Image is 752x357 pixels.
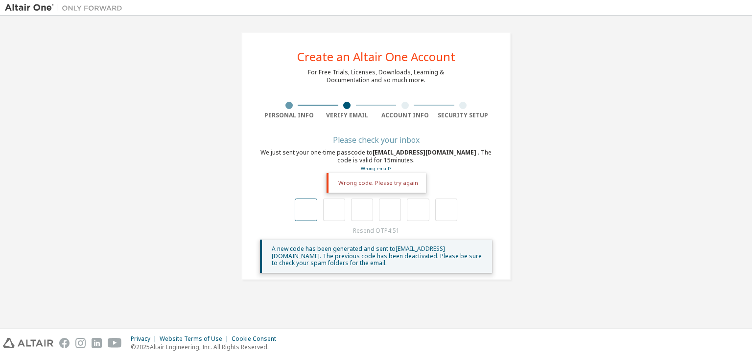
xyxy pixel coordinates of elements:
[260,112,318,119] div: Personal Info
[5,3,127,13] img: Altair One
[318,112,376,119] div: Verify Email
[308,68,444,84] div: For Free Trials, Licenses, Downloads, Learning & Documentation and so much more.
[297,51,455,63] div: Create an Altair One Account
[75,338,86,348] img: instagram.svg
[361,165,391,172] a: Go back to the registration form
[272,245,482,267] span: A new code has been generated and sent to [EMAIL_ADDRESS][DOMAIN_NAME] . The previous code has be...
[327,173,426,193] div: Wrong code. Please try again
[131,335,160,343] div: Privacy
[434,112,493,119] div: Security Setup
[260,149,492,173] div: We just sent your one-time passcode to . The code is valid for 15 minutes.
[108,338,122,348] img: youtube.svg
[373,148,478,156] span: [EMAIL_ADDRESS][DOMAIN_NAME]
[131,343,282,351] p: © 2025 Altair Engineering, Inc. All Rights Reserved.
[3,338,53,348] img: altair_logo.svg
[232,335,282,343] div: Cookie Consent
[260,137,492,143] div: Please check your inbox
[59,338,70,348] img: facebook.svg
[376,112,434,119] div: Account Info
[92,338,102,348] img: linkedin.svg
[160,335,232,343] div: Website Terms of Use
